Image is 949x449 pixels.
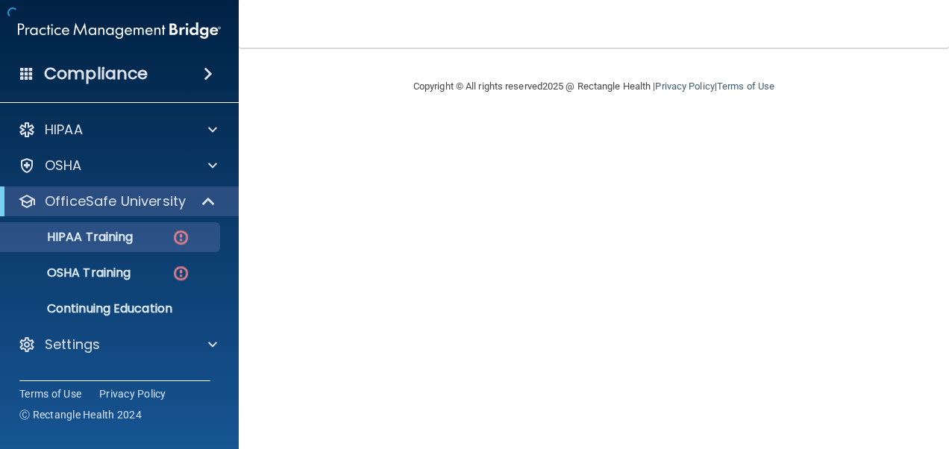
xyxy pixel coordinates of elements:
h4: Compliance [44,63,148,84]
a: Privacy Policy [99,386,166,401]
a: Privacy Policy [655,81,714,92]
img: danger-circle.6113f641.png [172,264,190,283]
img: danger-circle.6113f641.png [172,228,190,247]
div: Copyright © All rights reserved 2025 @ Rectangle Health | | [322,63,866,110]
p: HIPAA [45,121,83,139]
p: Settings [45,336,100,354]
a: Terms of Use [717,81,774,92]
a: HIPAA [18,121,217,139]
a: Terms of Use [19,386,81,401]
p: OSHA [45,157,82,175]
p: HIPAA Training [10,230,133,245]
a: OSHA [18,157,217,175]
a: OfficeSafe University [18,192,216,210]
a: Settings [18,336,217,354]
span: Ⓒ Rectangle Health 2024 [19,407,142,422]
p: Continuing Education [10,301,213,316]
p: OSHA Training [10,266,131,280]
img: PMB logo [18,16,221,45]
p: OfficeSafe University [45,192,186,210]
